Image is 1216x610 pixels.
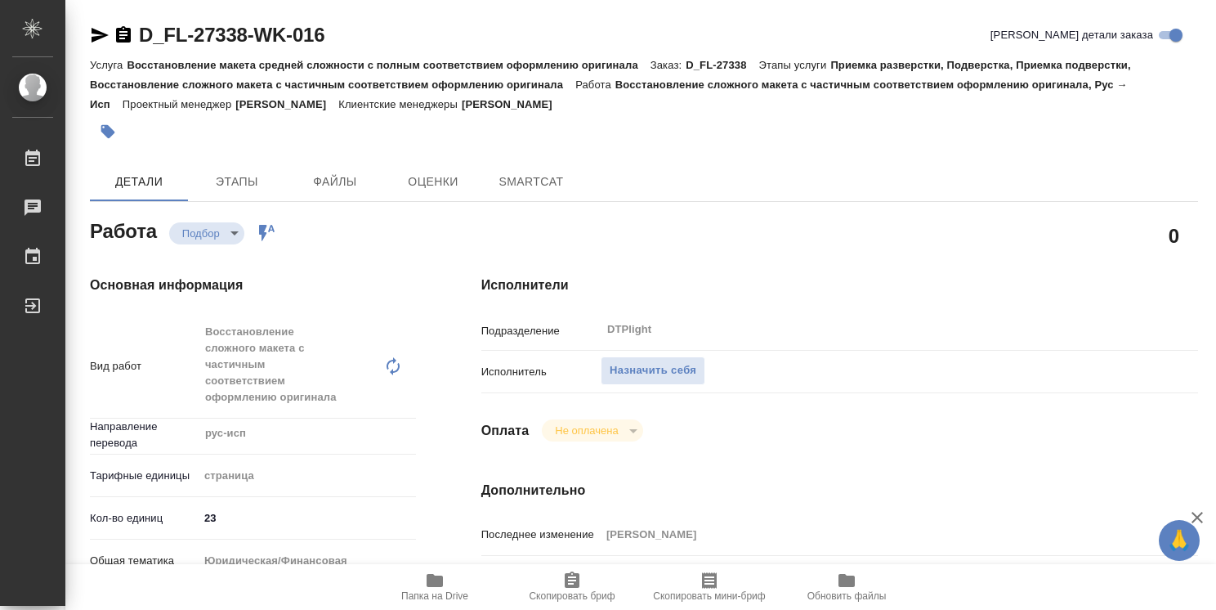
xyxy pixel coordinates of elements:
[550,424,623,437] button: Не оплачена
[481,276,1198,295] h4: Исполнители
[492,172,570,192] span: SmartCat
[114,25,133,45] button: Скопировать ссылку
[481,481,1198,500] h4: Дополнительно
[529,590,615,602] span: Скопировать бриф
[90,553,199,569] p: Общая тематика
[338,98,462,110] p: Клиентские менеджеры
[610,361,696,380] span: Назначить себя
[90,59,127,71] p: Услуга
[90,215,157,244] h2: Работа
[542,419,642,442] div: Подбор
[481,364,601,380] p: Исполнитель
[686,59,758,71] p: D_FL-27338
[481,421,530,441] h4: Оплата
[127,59,650,71] p: Восстановление макета средней сложности с полным соответствием оформлению оригинала
[394,172,472,192] span: Оценки
[653,590,765,602] span: Скопировать мини-бриф
[90,358,199,375] p: Вид работ
[235,98,338,110] p: [PERSON_NAME]
[90,468,199,484] p: Тарифные единицы
[1169,222,1179,249] h2: 0
[990,27,1153,43] span: [PERSON_NAME] детали заказа
[198,172,276,192] span: Этапы
[807,590,887,602] span: Обновить файлы
[100,172,178,192] span: Детали
[759,59,831,71] p: Этапы услуги
[90,510,199,527] p: Кол-во единиц
[1165,523,1193,558] span: 🙏
[462,98,565,110] p: [PERSON_NAME]
[177,227,225,240] button: Подбор
[139,24,324,46] a: D_FL-27338-WK-016
[601,523,1138,546] input: Пустое поле
[90,419,199,451] p: Направление перевода
[90,25,110,45] button: Скопировать ссылку для ЯМессенджера
[650,59,686,71] p: Заказ:
[575,78,615,91] p: Работа
[641,564,778,610] button: Скопировать мини-бриф
[503,564,641,610] button: Скопировать бриф
[481,323,601,339] p: Подразделение
[199,506,416,530] input: ✎ Введи что-нибудь
[481,527,601,543] p: Последнее изменение
[601,357,705,385] button: Назначить себя
[401,590,468,602] span: Папка на Drive
[123,98,235,110] p: Проектный менеджер
[1159,520,1200,561] button: 🙏
[199,462,416,490] div: страница
[199,547,416,575] div: Юридическая/Финансовая
[169,222,244,244] div: Подбор
[90,276,416,295] h4: Основная информация
[778,564,915,610] button: Обновить файлы
[90,114,126,150] button: Добавить тэг
[296,172,374,192] span: Файлы
[366,564,503,610] button: Папка на Drive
